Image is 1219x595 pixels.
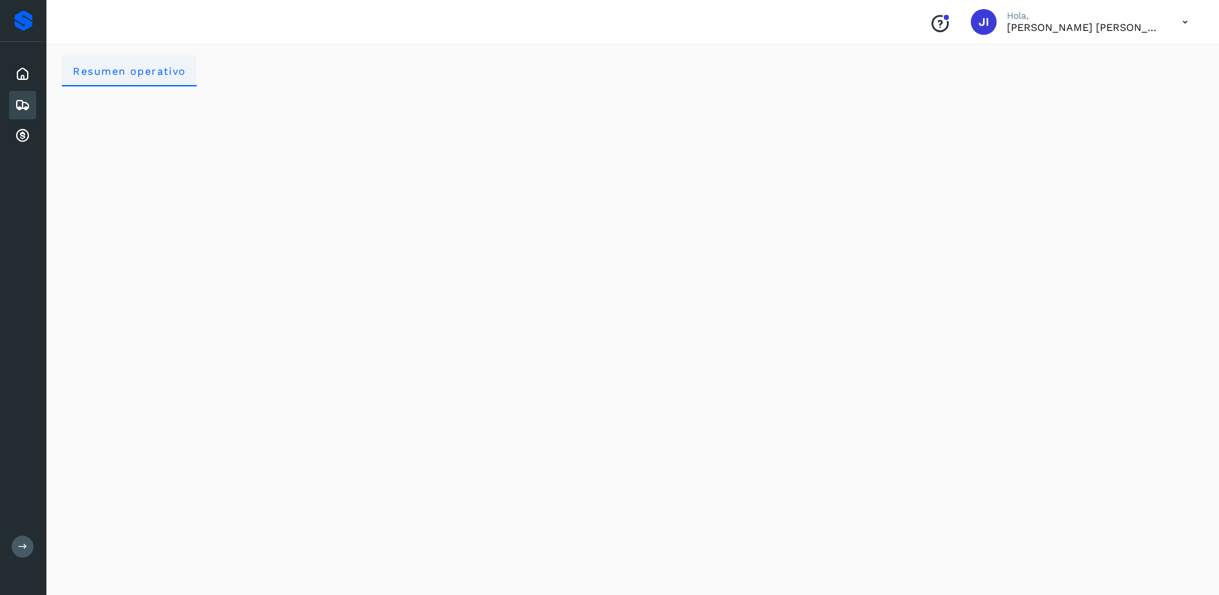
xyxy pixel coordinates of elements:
div: Cuentas por cobrar [9,122,36,150]
span: Resumen operativo [72,65,186,77]
div: Embarques [9,91,36,119]
p: Hola, [1007,10,1162,21]
p: José Ignacio Flores Santiago [1007,21,1162,34]
div: Inicio [9,60,36,88]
